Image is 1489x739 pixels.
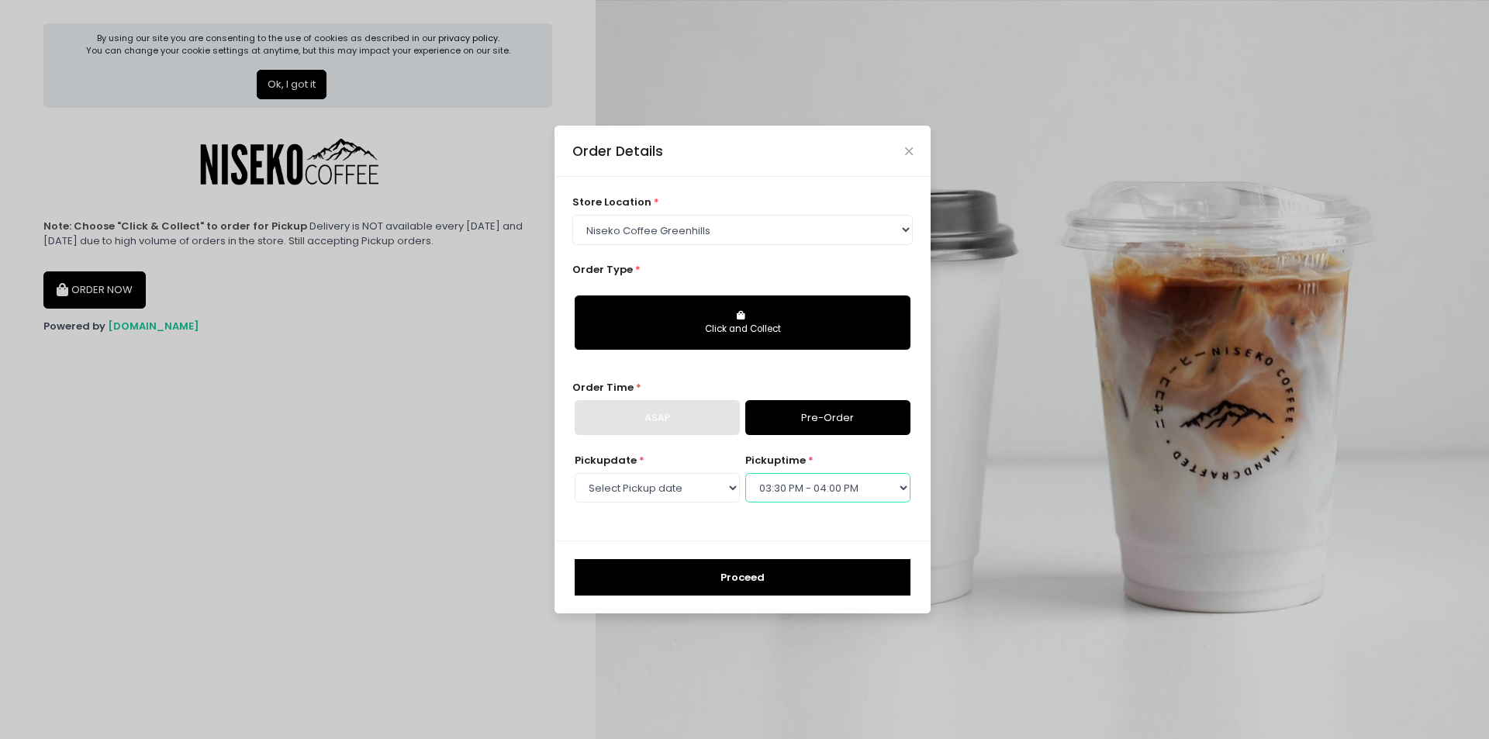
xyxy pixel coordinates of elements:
span: pickup time [745,453,806,468]
span: Order Time [572,380,634,395]
div: Order Details [572,141,663,161]
button: Click and Collect [575,295,910,350]
a: Pre-Order [745,400,910,436]
button: Proceed [575,559,910,596]
div: Click and Collect [586,323,900,337]
span: Pickup date [575,453,637,468]
button: Close [905,147,913,155]
span: store location [572,195,651,209]
span: Order Type [572,262,633,277]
